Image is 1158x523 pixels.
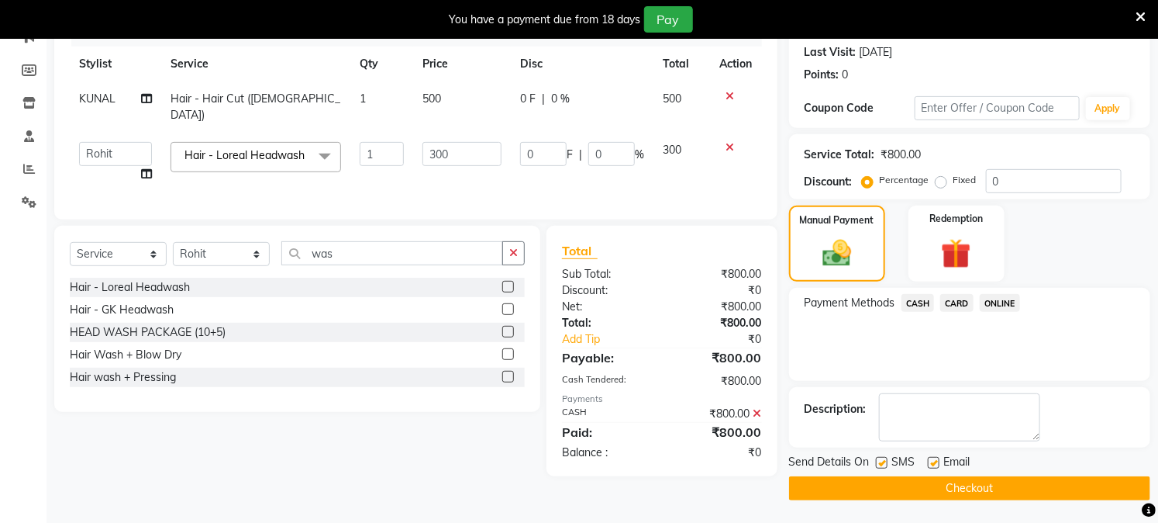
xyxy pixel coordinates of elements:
div: Balance : [550,445,662,461]
span: Email [944,454,970,473]
div: CASH [550,406,662,422]
span: Total [562,243,598,259]
div: ₹800.00 [662,406,774,422]
div: Net: [550,299,662,315]
div: ₹0 [662,445,774,461]
div: Hair wash + Pressing [70,369,176,386]
span: Payment Methods [805,295,895,311]
div: Total: [550,315,662,331]
th: Action [711,47,762,81]
div: Coupon Code [805,100,915,116]
img: _cash.svg [814,237,860,270]
label: Fixed [953,173,977,187]
span: 0 F [520,91,536,107]
div: ₹800.00 [881,147,922,163]
div: HEAD WASH PACKAGE (10+5) [70,324,226,341]
span: 300 [663,143,681,157]
div: ₹800.00 [662,315,774,331]
th: Stylist [70,47,161,81]
span: F [567,147,573,163]
div: Last Visit: [805,44,856,61]
a: x [305,148,312,162]
label: Redemption [929,212,983,226]
th: Disc [511,47,653,81]
button: Apply [1086,97,1130,120]
div: ₹800.00 [662,423,774,442]
div: Discount: [550,282,662,299]
div: ₹800.00 [662,266,774,282]
div: [DATE] [860,44,893,61]
div: Hair Wash + Blow Dry [70,347,181,363]
span: Send Details On [789,454,870,473]
div: Paid: [550,423,662,442]
div: ₹800.00 [662,299,774,315]
div: ₹0 [681,331,774,348]
div: 0 [843,67,849,83]
span: CARD [940,294,974,312]
th: Total [653,47,710,81]
button: Checkout [789,476,1150,500]
span: % [635,147,644,163]
div: Points: [805,67,839,83]
span: 0 % [551,91,570,107]
input: Enter Offer / Coupon Code [915,96,1080,120]
span: 500 [422,92,441,106]
span: Hair - Loreal Headwash [184,148,305,162]
div: Payable: [550,348,662,367]
div: ₹800.00 [662,348,774,367]
input: Search or Scan [281,241,503,265]
div: Discount: [805,174,853,190]
div: ₹0 [662,282,774,299]
div: Description: [805,401,867,417]
div: Payments [562,393,762,406]
th: Qty [350,47,412,81]
th: Price [413,47,512,81]
img: _gift.svg [932,235,981,272]
div: Hair - Loreal Headwash [70,279,190,296]
a: Add Tip [550,331,681,348]
span: CASH [901,294,935,312]
div: ₹800.00 [662,373,774,390]
span: ONLINE [980,294,1020,312]
button: Pay [644,6,693,33]
div: Service Total: [805,147,875,163]
div: You have a payment due from 18 days [450,12,641,28]
span: KUNAL [79,92,115,106]
div: Cash Tendered: [550,373,662,390]
span: SMS [892,454,915,473]
span: 1 [360,92,366,106]
span: 500 [663,92,681,106]
div: Hair - GK Headwash [70,302,174,318]
label: Manual Payment [800,213,874,227]
span: | [542,91,545,107]
label: Percentage [880,173,929,187]
span: | [579,147,582,163]
div: Sub Total: [550,266,662,282]
span: Hair - Hair Cut ([DEMOGRAPHIC_DATA]) [171,92,340,122]
th: Service [161,47,350,81]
